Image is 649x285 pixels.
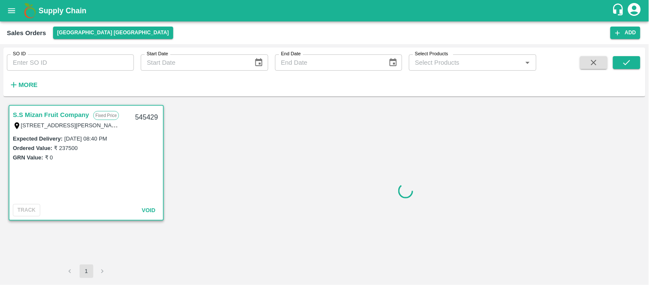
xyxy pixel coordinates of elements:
[142,207,155,213] span: Void
[251,54,267,71] button: Choose date
[13,154,43,161] label: GRN Value:
[45,154,53,161] label: ₹ 0
[21,122,122,129] label: [STREET_ADDRESS][PERSON_NAME]
[147,51,168,57] label: Start Date
[7,27,46,39] div: Sales Orders
[54,145,77,151] label: ₹ 237500
[610,27,640,39] button: Add
[141,54,247,71] input: Start Date
[612,3,627,18] div: customer-support
[53,27,173,39] button: Select DC
[7,54,134,71] input: Enter SO ID
[64,135,107,142] label: [DATE] 08:40 PM
[522,57,533,68] button: Open
[21,2,39,19] img: logo
[130,108,163,128] div: 545429
[13,135,62,142] label: Expected Delivery :
[13,145,52,151] label: Ordered Value:
[39,5,612,17] a: Supply Chain
[93,111,119,120] p: Fixed Price
[281,51,301,57] label: End Date
[18,81,38,88] strong: More
[385,54,401,71] button: Choose date
[415,51,448,57] label: Select Products
[412,57,519,68] input: Select Products
[627,2,642,20] div: account of current user
[39,6,86,15] b: Supply Chain
[275,54,382,71] input: End Date
[7,78,40,92] button: More
[80,264,93,278] button: page 1
[13,109,89,120] a: S.S Mizan Fruit Company
[13,51,26,57] label: SO ID
[62,264,111,278] nav: pagination navigation
[2,1,21,21] button: open drawer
